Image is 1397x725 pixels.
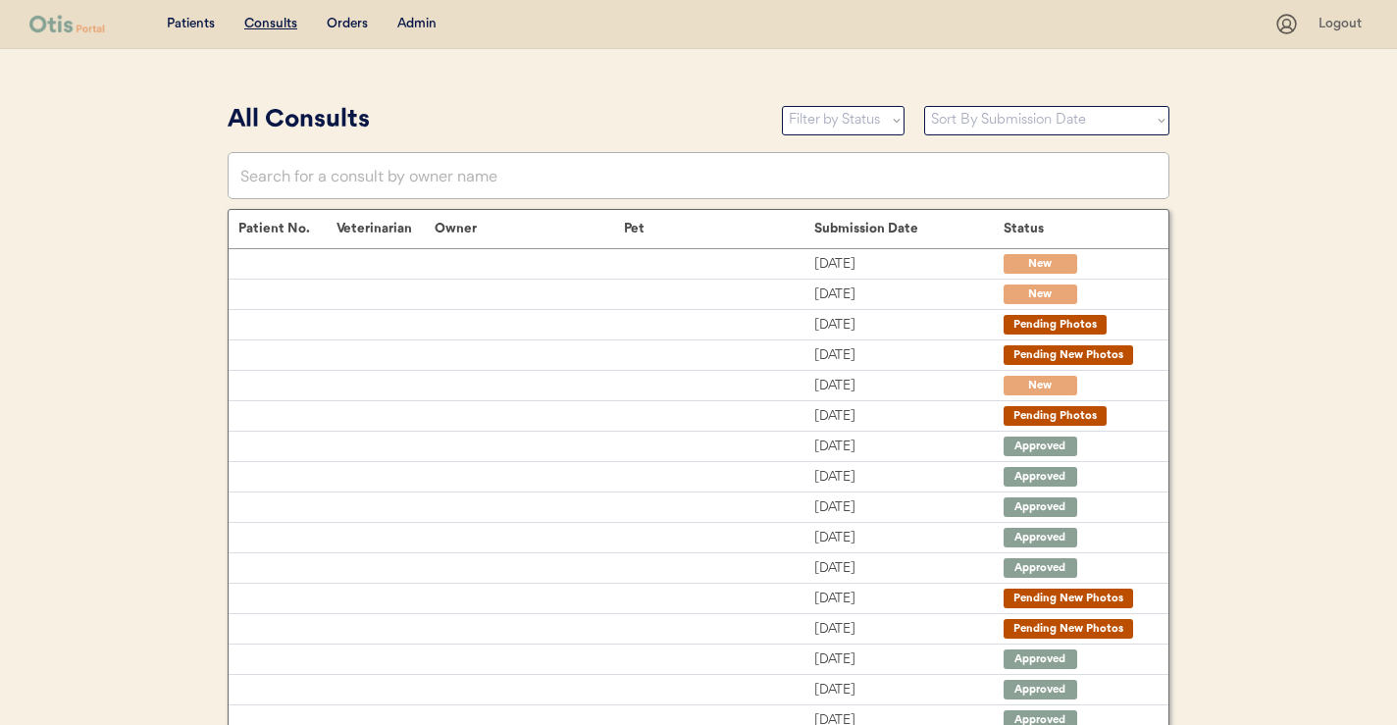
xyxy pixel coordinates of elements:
[814,557,1004,580] div: [DATE]
[1013,317,1097,334] div: Pending Photos
[1013,530,1067,546] div: Approved
[814,648,1004,671] div: [DATE]
[814,588,1004,610] div: [DATE]
[1013,591,1123,607] div: Pending New Photos
[228,152,1169,199] input: Search for a consult by owner name
[228,102,762,139] div: All Consults
[397,15,437,34] div: Admin
[814,496,1004,519] div: [DATE]
[814,527,1004,549] div: [DATE]
[238,221,336,236] div: Patient No.
[1013,499,1067,516] div: Approved
[1013,286,1067,303] div: New
[814,466,1004,489] div: [DATE]
[814,375,1004,397] div: [DATE]
[814,253,1004,276] div: [DATE]
[1013,347,1123,364] div: Pending New Photos
[1319,15,1368,34] div: Logout
[244,17,297,30] u: Consults
[1013,378,1067,394] div: New
[814,618,1004,641] div: [DATE]
[1013,408,1097,425] div: Pending Photos
[814,405,1004,428] div: [DATE]
[624,221,813,236] div: Pet
[1013,469,1067,486] div: Approved
[327,15,368,34] div: Orders
[814,221,1004,236] div: Submission Date
[1013,256,1067,273] div: New
[435,221,624,236] div: Owner
[814,284,1004,306] div: [DATE]
[1013,682,1067,699] div: Approved
[1013,621,1123,638] div: Pending New Photos
[167,15,215,34] div: Patients
[814,679,1004,701] div: [DATE]
[1004,221,1149,236] div: Status
[336,221,435,236] div: Veterinarian
[1013,439,1067,455] div: Approved
[814,314,1004,337] div: [DATE]
[1013,651,1067,668] div: Approved
[814,436,1004,458] div: [DATE]
[1013,560,1067,577] div: Approved
[814,344,1004,367] div: [DATE]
